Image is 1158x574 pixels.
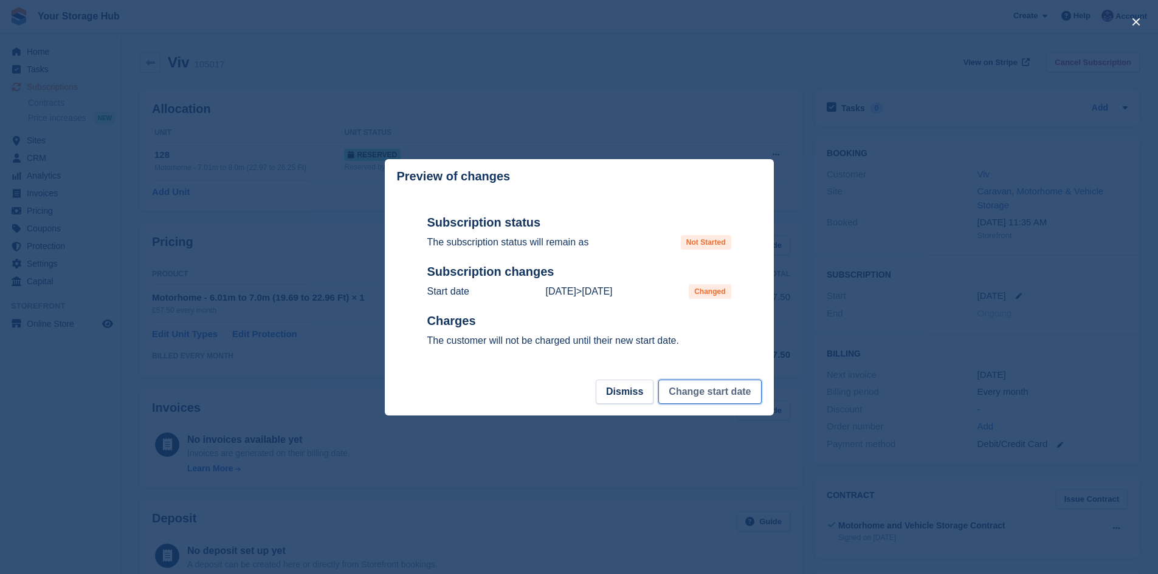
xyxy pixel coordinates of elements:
[1126,12,1146,32] button: close
[427,333,731,348] p: The customer will not be charged until their new start date.
[582,286,612,296] time: 2025-09-05 23:00:00 UTC
[658,380,761,404] button: Change start date
[427,235,589,250] p: The subscription status will remain as
[427,215,731,230] h2: Subscription status
[545,284,612,299] p: >
[427,284,469,299] p: Start date
[427,313,731,329] h2: Charges
[545,286,576,296] time: 2025-09-09 00:00:00 UTC
[681,235,731,250] span: Not Started
[427,264,731,279] h2: Subscription changes
[596,380,653,404] button: Dismiss
[397,169,511,183] p: Preview of changes
[689,284,731,299] span: Changed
